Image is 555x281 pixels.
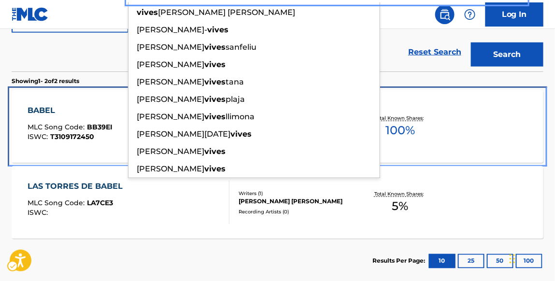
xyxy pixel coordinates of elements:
[429,254,455,268] button: 10
[28,132,50,141] span: ISWC :
[385,122,415,139] span: 100 %
[487,254,513,268] button: 50
[137,164,204,173] span: [PERSON_NAME]
[28,123,87,131] span: MLC Song Code :
[239,208,356,215] div: Recording Artists ( 0 )
[204,112,226,121] strong: vives
[128,73,380,91] li: [PERSON_NAME]vivestana
[28,198,87,207] span: MLC Song Code :
[207,25,228,34] strong: vives
[507,235,555,281] div: Chat Widget
[471,42,543,67] button: Search
[87,123,113,131] span: BB39EI
[204,147,226,156] strong: vives
[403,42,466,63] a: Reset Search
[128,56,380,73] li: [PERSON_NAME]vives
[204,60,226,69] strong: vives
[239,197,356,206] div: [PERSON_NAME] [PERSON_NAME]
[12,166,543,239] a: LAS TORRES DE BABELMLC Song Code:LA7CE3ISWC:Writers (1)[PERSON_NAME] [PERSON_NAME]Recording Artis...
[50,132,94,141] span: T3109172450
[226,112,255,121] span: llimona
[137,42,204,52] span: [PERSON_NAME]
[128,39,380,56] li: [PERSON_NAME]vivessanfeliu
[374,190,426,197] p: Total Known Shares:
[28,181,128,192] div: LAS TORRES DE BABEL
[226,77,244,86] span: tana
[137,8,158,17] strong: vives
[374,114,426,122] p: Total Known Shares:
[28,208,50,217] span: ISWC :
[230,129,252,139] strong: vives
[510,244,515,273] div: Drag
[128,143,380,160] li: [PERSON_NAME]vives
[137,112,204,121] span: [PERSON_NAME]
[464,9,476,20] img: help
[87,198,113,207] span: LA7CE3
[372,257,427,266] p: Results Per Page:
[485,2,543,27] a: Log In
[137,60,204,69] span: [PERSON_NAME]
[239,190,356,197] div: Writers ( 1 )
[204,95,226,104] strong: vives
[458,254,484,268] button: 25
[392,197,408,215] span: 5 %
[204,164,226,173] strong: vives
[137,77,204,86] span: [PERSON_NAME]
[137,95,204,104] span: [PERSON_NAME]
[128,160,380,178] li: [PERSON_NAME]vives
[28,105,113,116] div: BABEL
[137,129,230,139] span: [PERSON_NAME][DATE]
[226,42,256,52] span: sanfeliu
[137,147,204,156] span: [PERSON_NAME]
[226,95,245,104] span: plaja
[12,77,79,85] p: Showing 1 - 2 of 2 results
[158,8,295,17] span: [PERSON_NAME] [PERSON_NAME]
[12,90,543,163] a: BABELMLC Song Code:BB39EIISWC:T3109172450Writers (2)[PERSON_NAME] "FITO" [PERSON_NAME], [PERSON_N...
[128,91,380,108] li: [PERSON_NAME]vivesplaja
[439,9,451,20] img: search
[204,77,226,86] strong: vives
[137,25,207,34] span: [PERSON_NAME]-
[128,21,380,39] li: [PERSON_NAME]-vives
[128,126,380,143] li: [PERSON_NAME][DATE]vives
[128,108,380,126] li: [PERSON_NAME]vivesllimona
[507,235,555,281] iframe: Hubspot Iframe
[204,42,226,52] strong: vives
[12,7,49,21] img: MLC Logo
[128,4,380,21] li: vives[PERSON_NAME] [PERSON_NAME]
